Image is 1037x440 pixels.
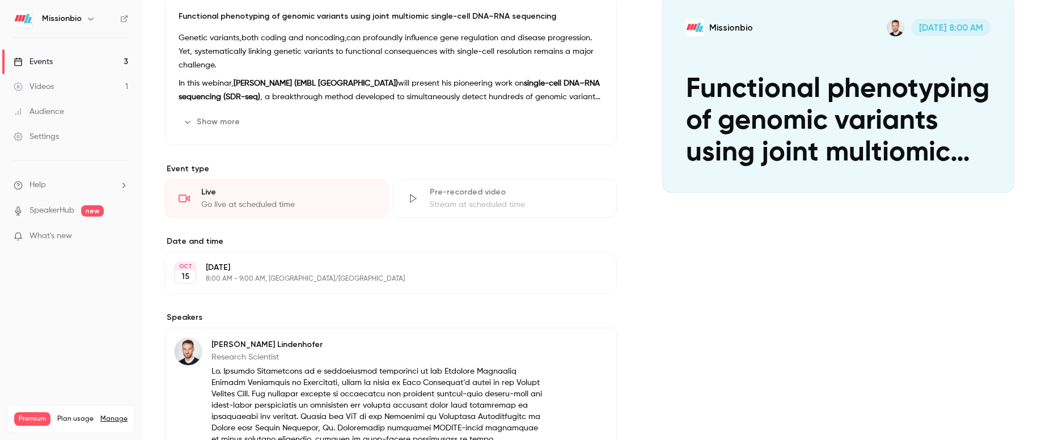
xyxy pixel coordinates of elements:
span: Premium [14,412,50,426]
p: [DATE] [206,262,557,273]
div: Pre-recorded videoStream at scheduled time [393,179,617,218]
div: Go live at scheduled time [201,199,374,210]
div: Events [14,56,53,67]
h6: Missionbio [42,13,82,24]
button: Show more [179,113,247,131]
p: Research Scientist [211,352,543,363]
img: Dr Dominik Lindenhofer [175,338,202,365]
p: Event type [164,163,617,175]
p: 8:00 AM - 9:00 AM, [GEOGRAPHIC_DATA]/[GEOGRAPHIC_DATA] [206,274,557,284]
p: Genetic variants,both coding and noncoding,can profoundly influence gene regulation and disease p... [179,31,603,72]
a: Manage [100,414,128,424]
div: LiveGo live at scheduled time [164,179,388,218]
span: Help [29,179,46,191]
p: In this webinar, will present his pioneering work on , a breakthrough method developed to simulta... [179,77,603,104]
div: OCT [175,263,196,270]
div: Stream at scheduled time [430,199,603,210]
label: Speakers [164,312,617,323]
strong: [PERSON_NAME] (EMBL [GEOGRAPHIC_DATA]) [234,79,398,87]
div: Settings [14,131,59,142]
p: 15 [181,271,189,282]
div: Videos [14,81,54,92]
div: Live [201,187,374,198]
div: Audience [14,106,64,117]
div: Pre-recorded video [430,187,603,198]
p: Functional phenotyping of genomic variants using joint multiomic single-cell DNA–RNA sequencing [179,11,603,22]
span: new [81,205,104,217]
p: [PERSON_NAME] Lindenhofer [211,339,543,350]
span: What's new [29,230,72,242]
img: Missionbio [14,10,32,28]
label: Date and time [164,236,617,247]
li: help-dropdown-opener [14,179,128,191]
span: Plan usage [57,414,94,424]
a: SpeakerHub [29,205,74,217]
